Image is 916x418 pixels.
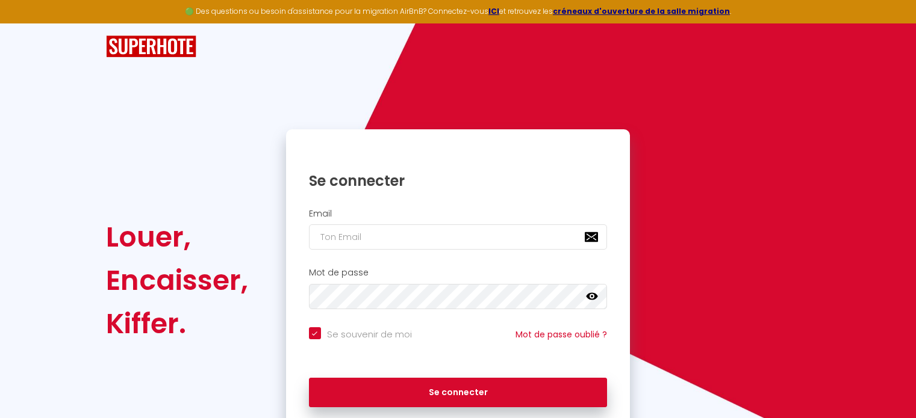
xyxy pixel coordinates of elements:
[488,6,499,16] a: ICI
[516,328,607,340] a: Mot de passe oublié ?
[309,268,608,278] h2: Mot de passe
[309,209,608,219] h2: Email
[309,224,608,250] input: Ton Email
[106,302,248,345] div: Kiffer.
[106,259,248,302] div: Encaisser,
[309,171,608,190] h1: Se connecter
[553,6,730,16] a: créneaux d'ouverture de la salle migration
[106,35,196,58] img: SuperHote logo
[106,215,248,259] div: Louer,
[309,378,608,408] button: Se connecter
